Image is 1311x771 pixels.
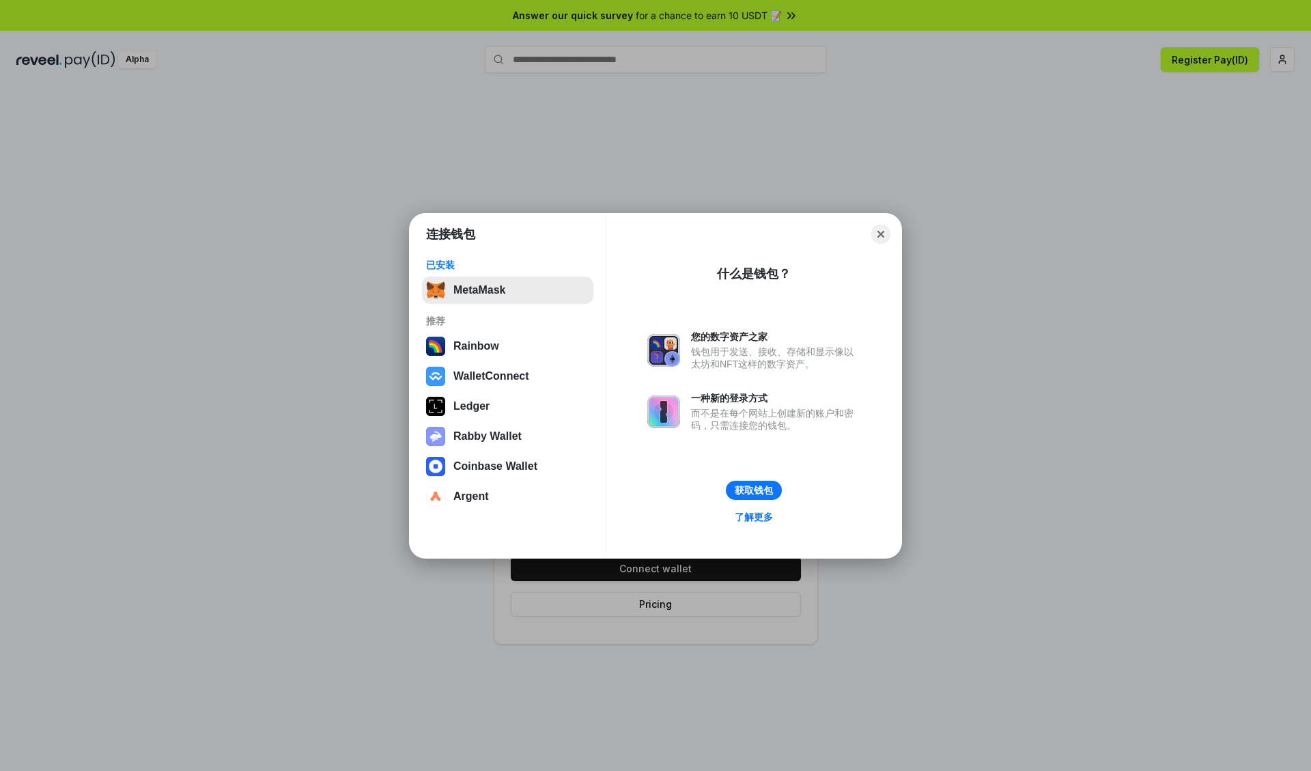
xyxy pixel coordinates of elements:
[422,393,593,420] button: Ledger
[717,266,791,282] div: 什么是钱包？
[426,427,445,446] img: svg+xml,%3Csvg%20xmlns%3D%22http%3A%2F%2Fwww.w3.org%2F2000%2Fsvg%22%20fill%3D%22none%22%20viewBox...
[453,284,505,296] div: MetaMask
[453,400,490,412] div: Ledger
[727,508,781,526] a: 了解更多
[453,370,529,382] div: WalletConnect
[422,363,593,390] button: WalletConnect
[691,331,860,343] div: 您的数字资产之家
[426,367,445,386] img: svg+xml,%3Csvg%20width%3D%2228%22%20height%3D%2228%22%20viewBox%3D%220%200%2028%2028%22%20fill%3D...
[647,395,680,428] img: svg+xml,%3Csvg%20xmlns%3D%22http%3A%2F%2Fwww.w3.org%2F2000%2Fsvg%22%20fill%3D%22none%22%20viewBox...
[426,315,589,327] div: 推荐
[426,226,475,242] h1: 连接钱包
[453,340,499,352] div: Rainbow
[426,259,589,271] div: 已安装
[691,392,860,404] div: 一种新的登录方式
[426,487,445,506] img: svg+xml,%3Csvg%20width%3D%2228%22%20height%3D%2228%22%20viewBox%3D%220%200%2028%2028%22%20fill%3D...
[453,460,537,473] div: Coinbase Wallet
[871,225,890,244] button: Close
[426,337,445,356] img: svg+xml,%3Csvg%20width%3D%22120%22%20height%3D%22120%22%20viewBox%3D%220%200%20120%20120%22%20fil...
[735,511,773,523] div: 了解更多
[426,281,445,300] img: svg+xml,%3Csvg%20fill%3D%22none%22%20height%3D%2233%22%20viewBox%3D%220%200%2035%2033%22%20width%...
[647,334,680,367] img: svg+xml,%3Csvg%20xmlns%3D%22http%3A%2F%2Fwww.w3.org%2F2000%2Fsvg%22%20fill%3D%22none%22%20viewBox...
[422,333,593,360] button: Rainbow
[426,457,445,476] img: svg+xml,%3Csvg%20width%3D%2228%22%20height%3D%2228%22%20viewBox%3D%220%200%2028%2028%22%20fill%3D...
[735,484,773,496] div: 获取钱包
[422,423,593,450] button: Rabby Wallet
[426,397,445,416] img: svg+xml,%3Csvg%20xmlns%3D%22http%3A%2F%2Fwww.w3.org%2F2000%2Fsvg%22%20width%3D%2228%22%20height%3...
[691,346,860,370] div: 钱包用于发送、接收、存储和显示像以太坊和NFT这样的数字资产。
[691,407,860,432] div: 而不是在每个网站上创建新的账户和密码，只需连接您的钱包。
[453,430,522,443] div: Rabby Wallet
[453,490,489,503] div: Argent
[422,483,593,510] button: Argent
[422,453,593,480] button: Coinbase Wallet
[726,481,782,500] button: 获取钱包
[422,277,593,304] button: MetaMask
